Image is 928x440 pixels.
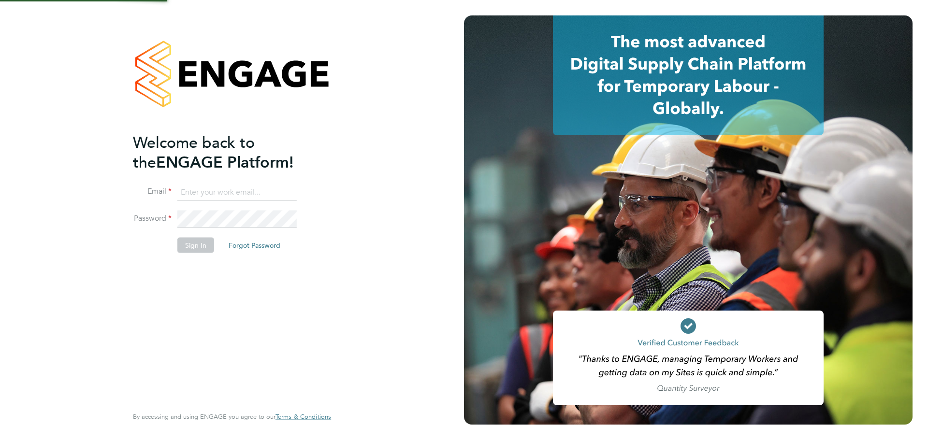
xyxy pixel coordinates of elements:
span: By accessing and using ENGAGE you agree to our [133,412,331,421]
button: Sign In [177,238,214,253]
span: Welcome back to the [133,133,255,171]
button: Forgot Password [221,238,288,253]
label: Email [133,186,172,197]
input: Enter your work email... [177,184,297,201]
a: Terms & Conditions [275,413,331,421]
label: Password [133,213,172,224]
h2: ENGAGE Platform! [133,132,321,172]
